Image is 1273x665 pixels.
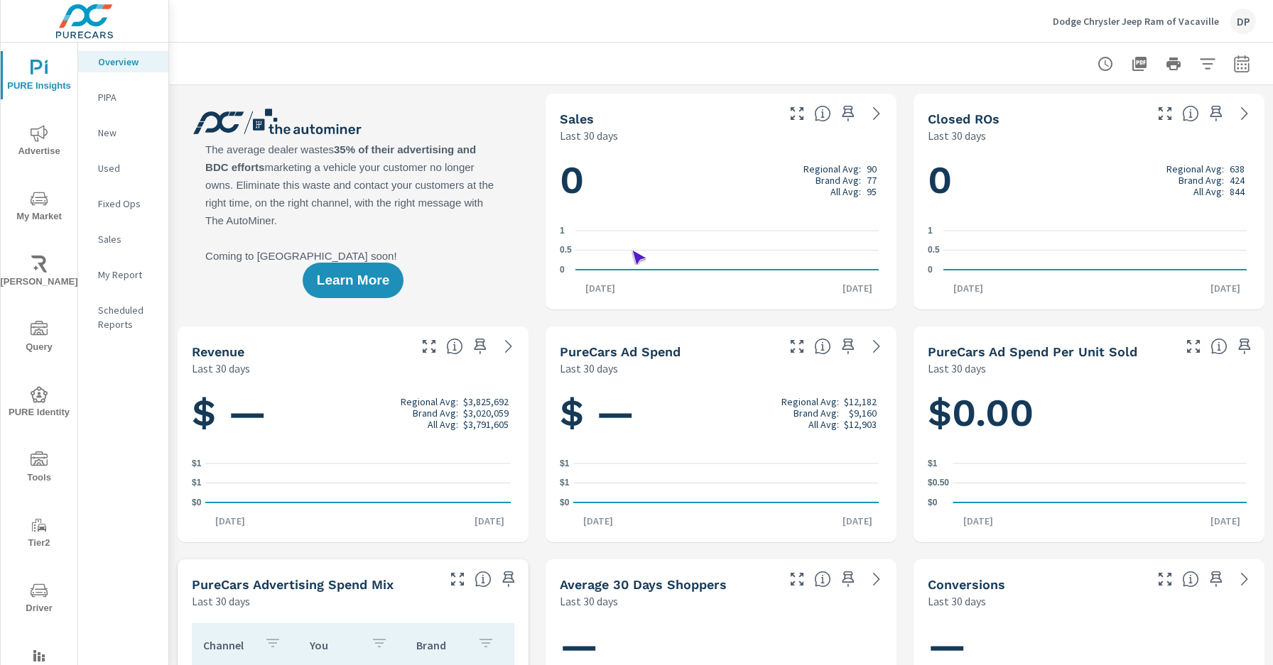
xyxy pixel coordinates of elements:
[192,498,202,507] text: $0
[928,458,938,468] text: $1
[814,105,831,122] span: Number of vehicles sold by the dealership over the selected date range. [Source: This data is sou...
[98,90,157,104] p: PIPA
[865,568,888,590] a: See more details in report
[1230,186,1245,197] p: 844
[446,338,463,355] span: Total sales revenue over the selected date range. [Source: This data is sourced from the dealer’s...
[1166,163,1224,175] p: Regional Avg:
[560,498,570,507] text: $0
[867,175,877,186] p: 77
[465,514,514,528] p: [DATE]
[928,498,938,507] text: $0
[1193,186,1224,197] p: All Avg:
[1193,50,1222,78] button: Apply Filters
[413,407,458,419] p: Brand Avg:
[837,102,860,125] span: Save this to your personalized report
[5,255,73,290] span: [PERSON_NAME]
[1201,514,1250,528] p: [DATE]
[418,335,440,358] button: Make Fullscreen
[560,478,570,488] text: $1
[786,568,808,590] button: Make Fullscreen
[98,126,157,140] p: New
[844,396,877,407] p: $12,182
[1230,9,1256,34] div: DP
[475,571,492,588] span: This table looks at how you compare to the amount of budget you spend per channel as opposed to y...
[928,360,986,377] p: Last 30 days
[5,190,73,225] span: My Market
[560,360,618,377] p: Last 30 days
[865,102,888,125] a: See more details in report
[1125,50,1154,78] button: "Export Report to PDF"
[78,122,168,143] div: New
[5,386,73,421] span: PURE Identity
[1230,175,1245,186] p: 424
[98,268,157,282] p: My Report
[1233,335,1256,358] span: Save this to your personalized report
[303,263,403,298] button: Learn More
[5,125,73,160] span: Advertise
[844,419,877,430] p: $12,903
[1233,568,1256,590] a: See more details in report
[78,51,168,72] div: Overview
[78,158,168,179] div: Used
[192,478,202,488] text: $1
[560,577,727,592] h5: Average 30 Days Shoppers
[192,458,202,468] text: $1
[560,389,882,437] h1: $ —
[833,281,882,295] p: [DATE]
[1159,50,1188,78] button: Print Report
[1182,571,1199,588] span: The number of dealer-specified goals completed by a visitor. [Source: This data is provided by th...
[808,419,839,430] p: All Avg:
[192,360,250,377] p: Last 30 days
[830,186,861,197] p: All Avg:
[1179,175,1224,186] p: Brand Avg:
[1154,102,1176,125] button: Make Fullscreen
[928,246,940,255] text: 0.5
[5,451,73,486] span: Tools
[1205,102,1228,125] span: Save this to your personalized report
[786,102,808,125] button: Make Fullscreen
[1210,338,1228,355] span: Average cost of advertising per each vehicle sold at the dealer over the selected date range. The...
[814,338,831,355] span: Total cost of media for all PureCars channels for the selected dealership group over the selected...
[560,593,618,610] p: Last 30 days
[560,127,618,144] p: Last 30 days
[205,514,255,528] p: [DATE]
[317,274,389,287] span: Learn More
[401,396,458,407] p: Regional Avg:
[928,389,1250,437] h1: $0.00
[928,577,1005,592] h5: Conversions
[463,407,509,419] p: $3,020,059
[98,55,157,69] p: Overview
[560,226,565,236] text: 1
[5,582,73,617] span: Driver
[1233,102,1256,125] a: See more details in report
[98,197,157,211] p: Fixed Ops
[781,396,839,407] p: Regional Avg:
[98,303,157,331] p: Scheduled Reports
[78,299,168,335] div: Scheduled Reports
[575,281,625,295] p: [DATE]
[833,514,882,528] p: [DATE]
[1154,568,1176,590] button: Make Fullscreen
[837,568,860,590] span: Save this to your personalized report
[560,265,565,275] text: 0
[928,111,1000,126] h5: Closed ROs
[416,638,466,652] p: Brand
[1228,50,1256,78] button: Select Date Range
[928,478,949,488] text: $0.50
[867,163,877,175] p: 90
[78,229,168,250] div: Sales
[867,186,877,197] p: 95
[928,344,1137,359] h5: PureCars Ad Spend Per Unit Sold
[5,517,73,551] span: Tier2
[310,638,359,652] p: You
[497,568,520,590] span: Save this to your personalized report
[192,577,394,592] h5: PureCars Advertising Spend Mix
[1230,163,1245,175] p: 638
[192,593,250,610] p: Last 30 days
[1182,105,1199,122] span: Number of Repair Orders Closed by the selected dealership group over the selected time range. [So...
[953,514,1003,528] p: [DATE]
[1182,335,1205,358] button: Make Fullscreen
[5,60,73,94] span: PURE Insights
[78,87,168,108] div: PIPA
[849,407,877,419] p: $9,160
